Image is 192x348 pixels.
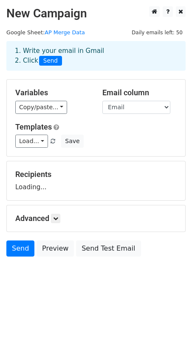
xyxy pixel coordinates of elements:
div: Loading... [15,170,177,192]
a: Send Test Email [76,240,141,257]
span: Send [39,56,62,66]
div: 1. Write your email in Gmail 2. Click [8,46,184,66]
span: Daily emails left: 50 [129,28,186,37]
h5: Advanced [15,214,177,223]
a: Copy/paste... [15,101,67,114]
small: Google Sheet: [6,29,85,36]
h5: Variables [15,88,90,97]
h2: New Campaign [6,6,186,21]
button: Save [61,135,83,148]
a: Load... [15,135,48,148]
h5: Recipients [15,170,177,179]
h5: Email column [102,88,177,97]
a: Templates [15,122,52,131]
a: Daily emails left: 50 [129,29,186,36]
a: Preview [37,240,74,257]
a: Send [6,240,34,257]
a: AP Merge Data [45,29,85,36]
